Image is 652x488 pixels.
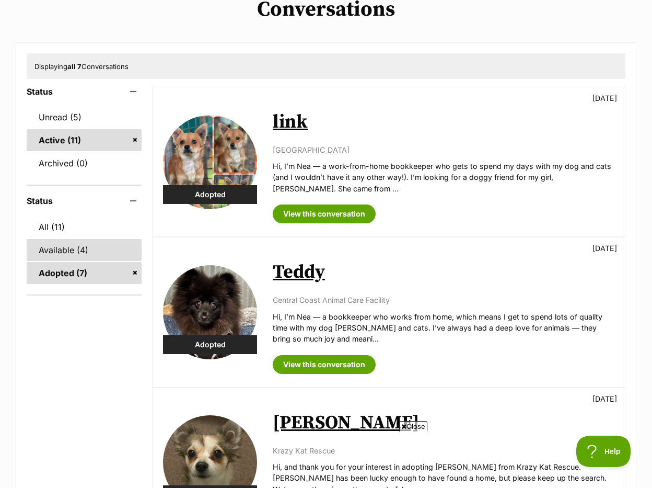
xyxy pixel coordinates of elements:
[399,421,427,432] span: Close
[273,355,376,374] a: View this conversation
[273,110,308,134] a: link
[27,87,142,96] header: Status
[27,239,142,261] a: Available (4)
[273,205,376,223] a: View this conversation
[576,436,631,467] iframe: Help Scout Beacon - Open
[73,436,579,483] iframe: Advertisement
[163,185,257,204] div: Adopted
[163,335,257,354] div: Adopted
[273,294,614,305] p: Central Coast Animal Care Facility
[592,243,617,254] p: [DATE]
[27,152,142,174] a: Archived (0)
[27,106,142,128] a: Unread (5)
[273,411,420,435] a: [PERSON_NAME]
[273,161,614,194] p: Hi, I’m Nea — a work-from-home bookkeeper who gets to spend my days with my dog and cats (and I w...
[163,265,257,359] img: Teddy
[27,262,142,284] a: Adopted (7)
[273,260,325,284] a: Teddy
[34,62,129,71] span: Displaying Conversations
[273,144,614,155] p: [GEOGRAPHIC_DATA]
[592,393,617,404] p: [DATE]
[163,115,257,209] img: link
[27,129,142,151] a: Active (11)
[67,62,81,71] strong: all 7
[27,196,142,206] header: Status
[27,216,142,238] a: All (11)
[592,93,617,104] p: [DATE]
[273,311,614,345] p: Hi, I’m Nea — a bookkeeper who works from home, which means I get to spend lots of quality time w...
